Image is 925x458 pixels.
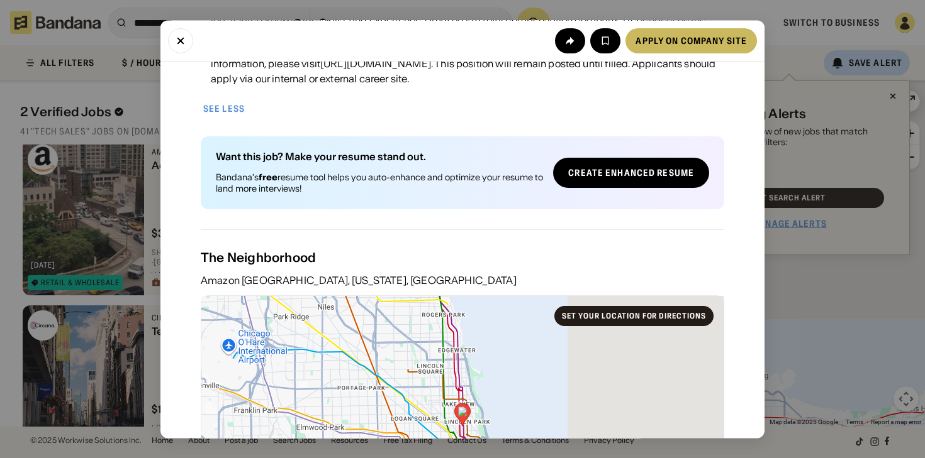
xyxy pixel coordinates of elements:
[203,104,245,113] div: See less
[562,313,706,320] div: Set your location for directions
[216,172,543,194] div: Bandana's resume tool helps you auto-enhance and optimize your resume to land more interviews!
[168,28,193,53] button: Close
[568,168,694,177] div: Create Enhanced Resume
[636,36,747,45] div: Apply on company site
[216,151,543,161] div: Want this job? Make your resume stand out.
[259,172,277,183] b: free
[320,57,431,70] a: [URL][DOMAIN_NAME]
[201,251,724,266] div: The Neighborhood
[201,276,724,286] div: Amazon [GEOGRAPHIC_DATA], [US_STATE], [GEOGRAPHIC_DATA]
